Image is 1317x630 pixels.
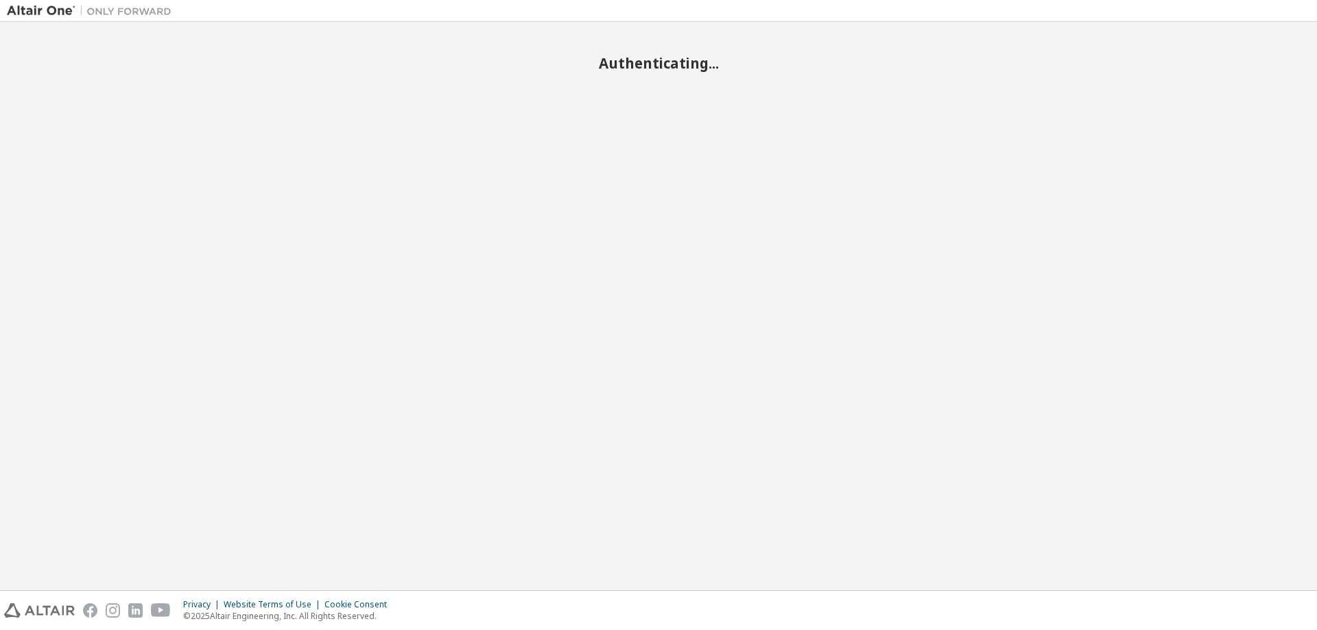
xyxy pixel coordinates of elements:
h2: Authenticating... [7,54,1310,72]
img: facebook.svg [83,603,97,618]
img: altair_logo.svg [4,603,75,618]
div: Privacy [183,599,224,610]
div: Website Terms of Use [224,599,324,610]
img: Altair One [7,4,178,18]
p: © 2025 Altair Engineering, Inc. All Rights Reserved. [183,610,395,622]
img: instagram.svg [106,603,120,618]
img: youtube.svg [151,603,171,618]
div: Cookie Consent [324,599,395,610]
img: linkedin.svg [128,603,143,618]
